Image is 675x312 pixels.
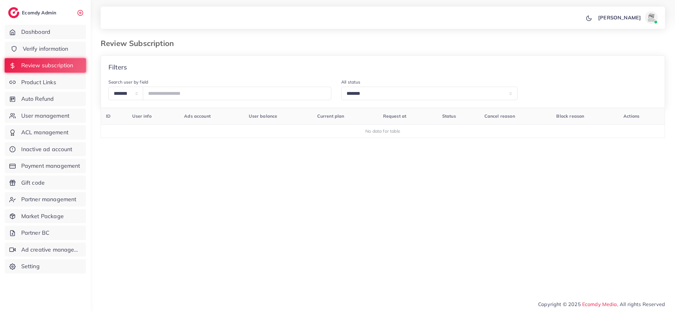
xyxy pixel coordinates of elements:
a: Gift code [5,176,86,190]
span: Current plan [317,113,344,119]
span: , All rights Reserved [617,300,665,308]
a: Payment management [5,159,86,173]
label: All status [341,79,361,85]
a: Review subscription [5,58,86,73]
span: Setting [21,262,40,270]
span: Verify information [23,45,68,53]
span: Payment management [21,162,80,170]
a: Partner BC [5,226,86,240]
span: Product Links [21,78,56,86]
span: Copyright © 2025 [538,300,665,308]
span: Partner management [21,195,77,203]
span: Cancel reason [484,113,515,119]
a: [PERSON_NAME]avatar [595,11,660,24]
span: Ads account [184,113,211,119]
span: Auto Refund [21,95,54,103]
span: Request at [383,113,407,119]
div: No data for table [104,128,662,134]
img: logo [8,7,19,18]
span: User balance [249,113,277,119]
h4: Filters [108,63,127,71]
span: Inactive ad account [21,145,72,153]
a: User management [5,109,86,123]
span: Status [442,113,456,119]
span: User info [132,113,151,119]
span: Dashboard [21,28,50,36]
span: Block reason [556,113,584,119]
a: Market Package [5,209,86,223]
a: Inactive ad account [5,142,86,156]
span: ACL management [21,128,68,136]
span: Gift code [21,179,45,187]
h2: Ecomdy Admin [22,10,58,16]
span: Actions [623,113,639,119]
span: Market Package [21,212,64,220]
span: Partner BC [21,229,50,237]
a: Product Links [5,75,86,90]
a: Dashboard [5,25,86,39]
a: logoEcomdy Admin [8,7,58,18]
span: User management [21,112,69,120]
a: Verify information [5,42,86,56]
a: Auto Refund [5,92,86,106]
h3: Review Subscription [101,39,179,48]
a: ACL management [5,125,86,140]
img: avatar [645,11,657,24]
span: ID [106,113,111,119]
a: Ad creative management [5,243,86,257]
a: Partner management [5,192,86,207]
a: Ecomdy Media [582,301,617,307]
span: Review subscription [21,61,73,69]
a: Setting [5,259,86,274]
p: [PERSON_NAME] [598,14,641,21]
label: Search user by field [108,79,148,85]
span: Ad creative management [21,246,81,254]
